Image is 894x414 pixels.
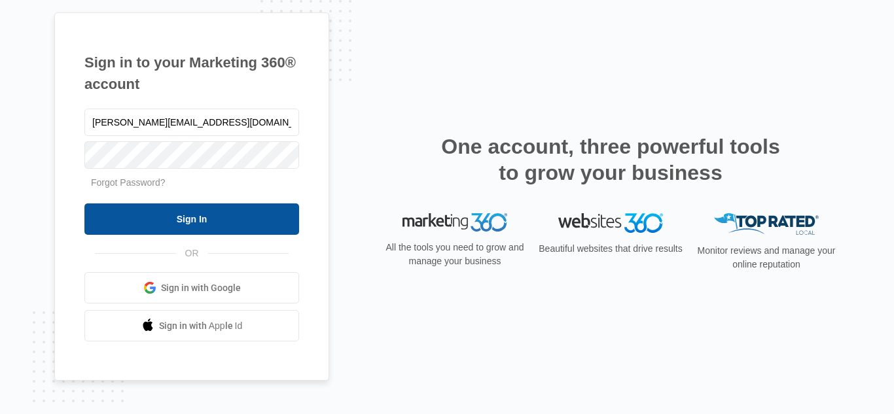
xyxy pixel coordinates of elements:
[402,213,507,232] img: Marketing 360
[693,244,840,271] p: Monitor reviews and manage your online reputation
[91,177,166,188] a: Forgot Password?
[159,319,243,333] span: Sign in with Apple Id
[382,241,528,268] p: All the tools you need to grow and manage your business
[558,213,663,232] img: Websites 360
[537,242,684,256] p: Beautiful websites that drive results
[714,213,819,235] img: Top Rated Local
[84,203,299,235] input: Sign In
[161,281,241,295] span: Sign in with Google
[84,272,299,303] a: Sign in with Google
[437,133,784,186] h2: One account, three powerful tools to grow your business
[84,109,299,136] input: Email
[176,247,208,260] span: OR
[84,52,299,95] h1: Sign in to your Marketing 360® account
[84,310,299,341] a: Sign in with Apple Id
